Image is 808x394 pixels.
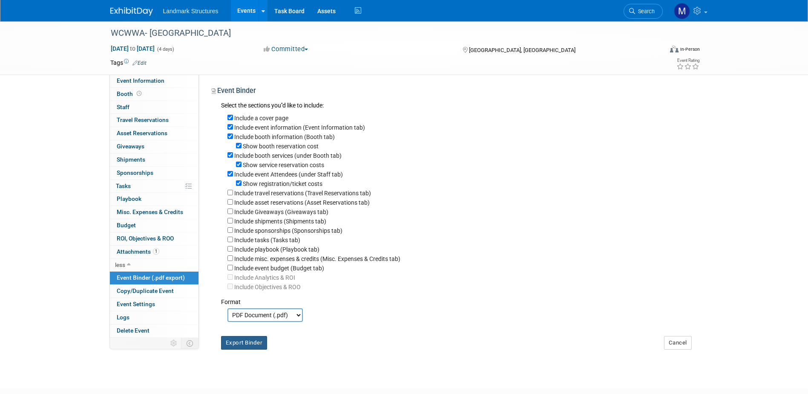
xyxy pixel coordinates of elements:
[117,104,129,110] span: Staff
[110,127,198,140] a: Asset Reservations
[132,60,147,66] a: Edit
[469,47,575,53] span: [GEOGRAPHIC_DATA], [GEOGRAPHIC_DATA]
[234,152,342,159] label: Include booth services (under Booth tab)
[110,58,147,67] td: Tags
[680,46,700,52] div: In-Person
[234,190,371,197] label: Include travel reservations (Travel Reservations tab)
[117,90,143,97] span: Booth
[110,88,198,101] a: Booth
[624,4,663,19] a: Search
[110,298,198,311] a: Event Settings
[674,3,690,19] img: Maryann Tijerina
[612,44,700,57] div: Event Format
[635,8,655,14] span: Search
[117,235,174,242] span: ROI, Objectives & ROO
[110,180,198,193] a: Tasks
[234,218,326,225] label: Include shipments (Shipments tab)
[129,45,137,52] span: to
[117,314,129,321] span: Logs
[135,90,143,97] span: Booth not reserved yet
[117,301,155,307] span: Event Settings
[163,8,219,14] span: Landmark Structures
[110,193,198,206] a: Playbook
[234,246,319,253] label: Include playbook (Playbook tab)
[110,232,198,245] a: ROI, Objectives & ROO
[676,58,699,63] div: Event Rating
[234,124,365,131] label: Include event information (Event Information tab)
[234,284,301,290] label: Your ExhibitDay workspace does not have access to Analytics and ROI.
[167,338,181,349] td: Personalize Event Tab Strip
[110,140,198,153] a: Giveaways
[156,46,174,52] span: (4 days)
[117,116,169,123] span: Travel Reservations
[221,291,692,306] div: Format
[117,143,144,150] span: Giveaways
[116,183,131,189] span: Tasks
[153,248,159,255] span: 1
[117,274,185,281] span: Event Binder (.pdf export)
[110,114,198,127] a: Travel Reservations
[110,246,198,258] a: Attachments1
[234,133,335,140] label: Include booth information (Booth tab)
[670,46,679,52] img: Format-Inperson.png
[227,284,233,289] input: Your ExhibitDay workspace does not have access to Analytics and ROI.
[110,285,198,298] a: Copy/Duplicate Event
[261,45,311,54] button: Committed
[181,338,198,349] td: Toggle Event Tabs
[243,180,322,187] label: Show registration/ticket costs
[110,154,198,166] a: Shipments
[110,272,198,284] a: Event Binder (.pdf export)
[234,227,342,234] label: Include sponsorships (Sponsorships tab)
[234,237,300,243] label: Include tasks (Tasks tab)
[227,274,233,280] input: Your ExhibitDay workspace does not have access to Analytics and ROI.
[115,261,125,268] span: less
[110,219,198,232] a: Budget
[234,115,288,122] label: Include a cover page
[664,336,692,350] button: Cancel
[234,265,324,272] label: Include event budget (Budget tab)
[117,222,136,229] span: Budget
[117,156,145,163] span: Shipments
[108,26,650,41] div: WCWWA- [GEOGRAPHIC_DATA]
[234,171,343,178] label: Include event Attendees (under Staff tab)
[110,206,198,219] a: Misc. Expenses & Credits
[110,101,198,114] a: Staff
[212,86,692,98] div: Event Binder
[117,209,183,215] span: Misc. Expenses & Credits
[243,143,319,150] label: Show booth reservation cost
[117,195,141,202] span: Playbook
[110,259,198,272] a: less
[234,274,295,281] label: Your ExhibitDay workspace does not have access to Analytics and ROI.
[221,101,692,111] div: Select the sections you''d like to include:
[221,336,267,350] button: Export Binder
[117,130,167,136] span: Asset Reservations
[110,311,198,324] a: Logs
[110,75,198,87] a: Event Information
[234,255,400,262] label: Include misc. expenses & credits (Misc. Expenses & Credits tab)
[110,45,155,52] span: [DATE] [DATE]
[243,162,324,168] label: Show service reservation costs
[117,77,164,84] span: Event Information
[117,169,153,176] span: Sponsorships
[110,324,198,337] a: Delete Event
[117,248,159,255] span: Attachments
[110,7,153,16] img: ExhibitDay
[117,287,174,294] span: Copy/Duplicate Event
[234,199,370,206] label: Include asset reservations (Asset Reservations tab)
[234,209,328,215] label: Include Giveaways (Giveaways tab)
[110,167,198,180] a: Sponsorships
[117,327,150,334] span: Delete Event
